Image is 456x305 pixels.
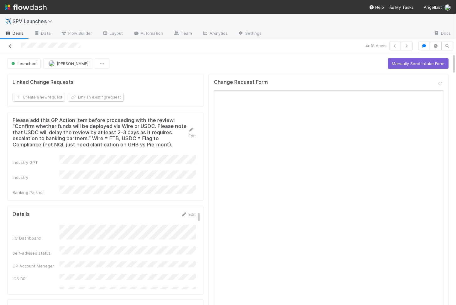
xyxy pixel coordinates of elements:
button: Launched [7,58,41,69]
span: 4 of 8 deals [366,43,387,49]
a: Automation [128,29,168,39]
a: Flow Builder [56,29,97,39]
div: IOS DRI [13,276,60,282]
button: [PERSON_NAME] [43,58,92,69]
div: Self-advised status [13,250,60,256]
span: Launched [10,61,37,66]
a: Edit [181,212,196,217]
button: Manually Send Intake Form [388,58,449,69]
a: Data [29,29,56,39]
span: My Tasks [389,5,414,10]
h5: Linked Change Requests [13,79,74,85]
img: avatar_aa70801e-8de5-4477-ab9d-eb7c67de69c1.png [445,4,451,11]
div: Banking Partner [13,189,60,196]
div: FC Dashboard [13,235,60,241]
img: avatar_6daca87a-2c2e-4848-8ddb-62067031c24f.png [49,60,55,67]
a: Edit [188,127,196,138]
button: Create a newrequest [13,93,65,102]
h5: Please add this GP Action Item before proceeding with the review: "Confirm whether funds will be ... [13,117,188,148]
a: Layout [97,29,128,39]
div: Ready to Launch DRI [13,288,60,295]
span: SPV Launches [13,18,55,24]
a: Docs [429,29,456,39]
h5: Details [13,211,30,217]
a: My Tasks [389,4,414,10]
span: Deals [5,30,24,36]
a: Team [168,29,197,39]
a: Analytics [197,29,233,39]
div: GP Account Manager [13,263,60,269]
button: Link an existingrequest [68,93,124,102]
span: [PERSON_NAME] [57,61,88,66]
h5: Change Request Form [214,79,268,85]
span: AngelList [424,5,442,10]
img: logo-inverted-e16ddd16eac7371096b0.svg [5,2,47,13]
span: ✈️ [5,18,11,24]
a: Settings [233,29,267,39]
div: Help [369,4,384,10]
div: Industry [13,174,60,180]
span: Flow Builder [61,30,92,36]
div: Industry GPT [13,159,60,165]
